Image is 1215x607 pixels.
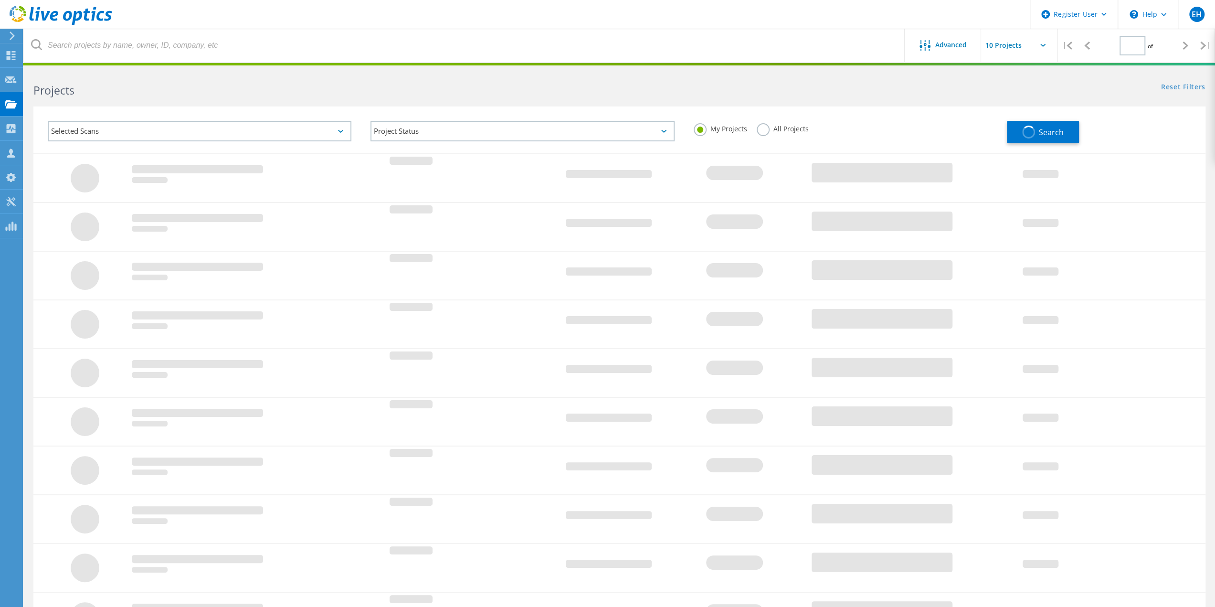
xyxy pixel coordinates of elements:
label: My Projects [694,123,747,132]
a: Live Optics Dashboard [10,20,112,27]
b: Projects [33,83,74,98]
button: Search [1007,121,1079,143]
div: | [1057,29,1077,63]
span: of [1148,42,1153,50]
a: Reset Filters [1161,84,1205,92]
span: Search [1039,127,1064,138]
div: | [1195,29,1215,63]
span: EH [1192,11,1202,18]
div: Project Status [370,121,674,141]
span: Advanced [935,42,967,48]
svg: \n [1130,10,1138,19]
div: Selected Scans [48,121,351,141]
input: Search projects by name, owner, ID, company, etc [24,29,905,62]
label: All Projects [757,123,809,132]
